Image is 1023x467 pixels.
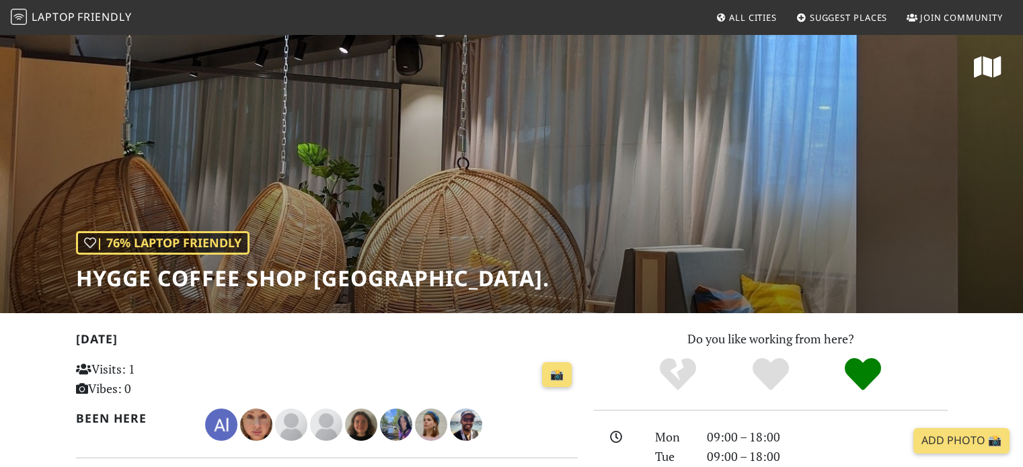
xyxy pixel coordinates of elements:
[810,11,888,24] span: Suggest Places
[594,329,948,349] p: Do you like working from here?
[913,428,1010,454] a: Add Photo 📸
[415,415,450,431] span: olga solovyeva
[76,332,578,351] h2: [DATE]
[415,409,447,441] img: 2763-olga.jpg
[450,409,482,441] img: 1065-carlos.jpg
[32,9,75,24] span: Laptop
[647,447,698,466] div: Tue
[11,9,27,25] img: LaptopFriendly
[76,411,190,425] h2: Been here
[240,409,272,441] img: 5220-ange.jpg
[920,11,1003,24] span: Join Community
[729,11,777,24] span: All Cities
[310,409,342,441] img: blank-535327c66bd565773addf3077783bbfce4b00ec00e9fd257753287c682c7fa38.png
[76,359,233,398] p: Visits: 1 Vibes: 0
[76,231,250,255] div: | 76% Laptop Friendly
[275,415,310,431] span: Misha Benjamin
[205,409,237,441] img: 5685-al.jpg
[77,9,131,24] span: Friendly
[11,6,132,30] a: LaptopFriendly LaptopFriendly
[205,415,240,431] span: Al Gazal
[632,356,724,393] div: No
[76,265,550,291] h1: Hygge Coffee Shop [GEOGRAPHIC_DATA].
[724,356,817,393] div: Yes
[647,427,698,447] div: Mon
[710,5,782,30] a: All Cities
[310,415,345,431] span: Elijah B
[345,415,380,431] span: Grace Dodson
[542,362,572,388] a: 📸
[901,5,1008,30] a: Join Community
[380,415,415,431] span: Jitske Lenehan
[699,447,956,466] div: 09:00 – 18:00
[380,409,412,441] img: 3617-jitske.jpg
[345,409,377,441] img: 4036-grace.jpg
[817,356,909,393] div: Definitely!
[699,427,956,447] div: 09:00 – 18:00
[275,409,307,441] img: blank-535327c66bd565773addf3077783bbfce4b00ec00e9fd257753287c682c7fa38.png
[240,415,275,431] span: Ange
[450,415,482,431] span: Carlos Monteiro
[791,5,893,30] a: Suggest Places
